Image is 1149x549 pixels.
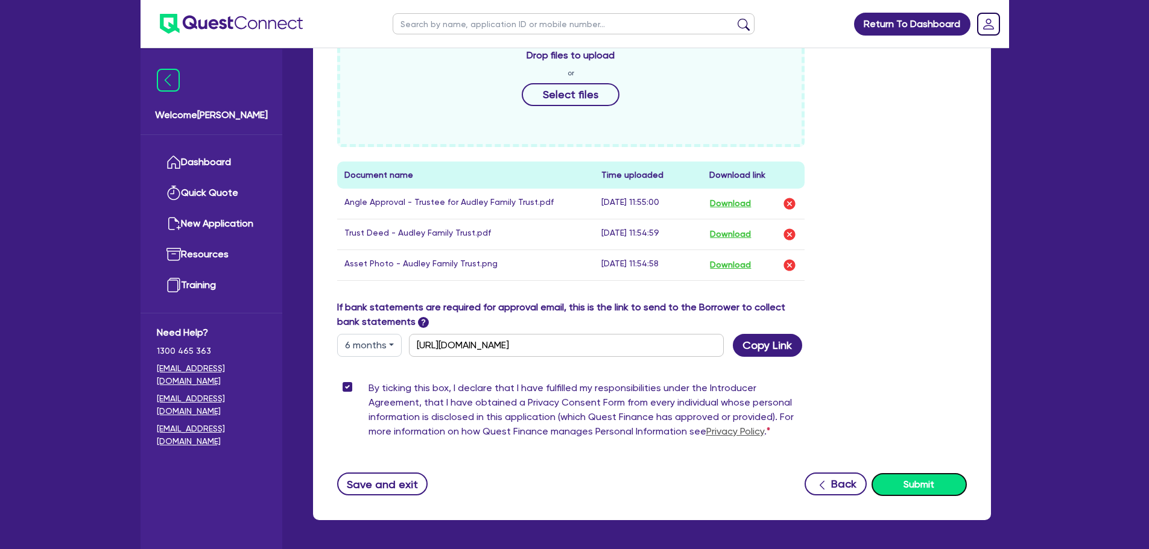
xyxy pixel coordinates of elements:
img: resources [166,247,181,262]
label: If bank statements are required for approval email, this is the link to send to the Borrower to c... [337,300,805,329]
span: Drop files to upload [527,48,615,63]
a: [EMAIL_ADDRESS][DOMAIN_NAME] [157,362,266,387]
td: [DATE] 11:54:58 [594,249,702,280]
button: Save and exit [337,472,428,495]
td: [DATE] 11:55:00 [594,189,702,219]
button: Copy Link [733,334,802,357]
span: Need Help? [157,325,266,340]
a: Training [157,270,266,301]
td: Asset Photo - Audley Family Trust.png [337,249,595,280]
a: Resources [157,239,266,270]
img: quest-connect-logo-blue [160,14,303,34]
img: delete-icon [782,258,797,272]
img: new-application [166,216,181,231]
img: icon-menu-close [157,69,180,92]
button: Download [709,257,752,273]
button: Select files [522,83,619,106]
span: or [568,67,574,78]
th: Document name [337,162,595,189]
button: Download [709,227,752,242]
span: ? [418,317,429,328]
a: Privacy Policy [706,425,764,437]
td: [DATE] 11:54:59 [594,219,702,249]
td: Angle Approval - Trustee for Audley Family Trust.pdf [337,189,595,219]
img: delete-icon [782,196,797,211]
th: Download link [702,162,805,189]
a: New Application [157,209,266,239]
button: Submit [872,473,967,496]
td: Trust Deed - Audley Family Trust.pdf [337,219,595,249]
a: [EMAIL_ADDRESS][DOMAIN_NAME] [157,392,266,418]
a: Return To Dashboard [854,13,970,36]
span: Welcome [PERSON_NAME] [155,108,268,122]
th: Time uploaded [594,162,702,189]
span: 1300 465 363 [157,345,266,357]
a: [EMAIL_ADDRESS][DOMAIN_NAME] [157,422,266,448]
input: Search by name, application ID or mobile number... [393,13,755,34]
a: Dropdown toggle [973,8,1004,40]
button: Download [709,196,752,212]
a: Quick Quote [157,178,266,209]
img: quick-quote [166,186,181,200]
button: Back [805,472,867,495]
img: delete-icon [782,227,797,242]
label: By ticking this box, I declare that I have fulfilled my responsibilities under the Introducer Agr... [369,381,805,444]
a: Dashboard [157,147,266,178]
button: Dropdown toggle [337,334,402,357]
img: training [166,278,181,292]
